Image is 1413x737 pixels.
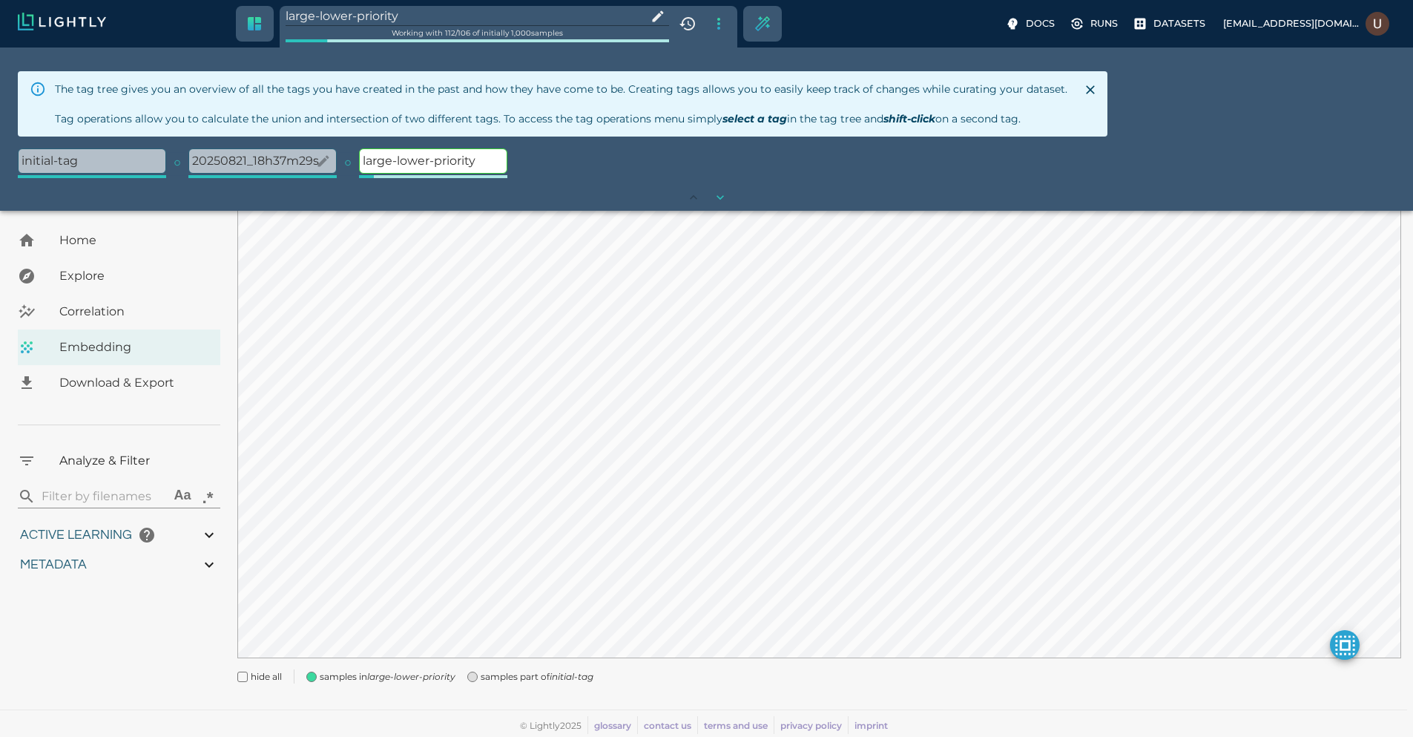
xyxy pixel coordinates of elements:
[19,149,165,173] p: initial-tag
[251,669,282,684] span: hide all
[59,338,208,356] span: Embedding
[367,671,455,682] i: large-lower-priority
[320,669,455,684] span: samples in
[854,720,888,731] a: imprint
[59,232,208,249] span: Home
[59,452,208,470] span: Analyze & Filter
[481,669,593,684] span: samples part of
[1067,12,1124,36] label: Runs
[745,6,780,42] div: Create selection
[1090,16,1118,30] p: Runs
[1002,12,1061,36] label: Docs
[780,720,842,731] a: privacy policy
[706,11,731,36] button: Hide tag tree
[1153,16,1205,30] p: Datasets
[704,720,768,731] a: terms and use
[170,484,195,509] button: Aa
[722,112,787,125] i: select a tag
[675,11,700,36] button: Clear temporary tag and restore large-lower-priority
[20,528,132,542] span: Active Learning
[1330,630,1360,660] button: make selected active
[18,223,220,258] a: Home
[59,374,208,392] span: Download & Export
[59,303,208,321] span: Correlation
[42,485,164,508] input: search
[520,720,582,731] span: © Lightly 2025
[18,330,220,365] a: Embedding
[18,258,220,294] a: Explore
[1217,7,1395,40] label: [EMAIL_ADDRESS][DOMAIN_NAME]Usman Khan
[237,6,272,42] a: Switch to crop dataset
[1026,16,1055,30] p: Docs
[883,112,935,125] i: shift-click
[132,520,162,550] button: help
[644,720,691,731] a: contact us
[1130,12,1211,36] label: Datasets
[1223,16,1360,30] p: [EMAIL_ADDRESS][DOMAIN_NAME]
[174,488,191,505] div: Aa
[18,520,220,550] div: Active Learninghelp
[18,550,220,580] div: Metadata
[18,294,220,330] a: Correlation
[707,184,734,211] button: show whole tag tree
[20,558,87,571] span: Metadata
[55,82,1067,126] div: The tag tree gives you an overview of all the tags you have created in the past and how they have...
[550,671,593,682] i: initial-tag
[594,720,631,731] a: glossary
[18,223,220,401] nav: explore, analyze, sample, metadata, embedding, correlations label, download your dataset
[18,365,220,401] a: Download & Export
[18,13,106,30] img: Lightly
[1079,79,1101,101] button: Close
[59,267,208,285] span: Explore
[392,28,563,38] span: Working with 112 / 106 of initially 1,000 samples
[189,149,336,173] p: 20250821_18h37m29s
[1366,12,1389,36] img: Usman Khan
[360,149,507,173] p: large-lower-priority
